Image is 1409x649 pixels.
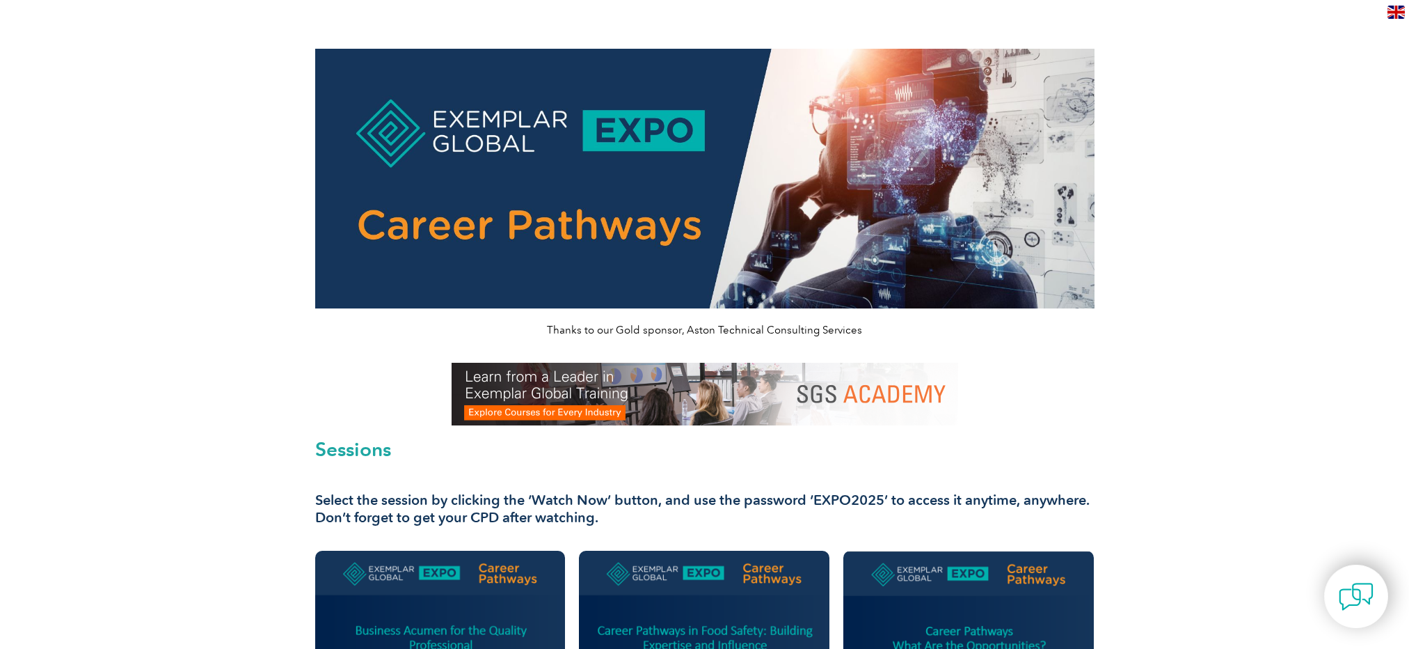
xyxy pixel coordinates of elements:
[1339,579,1374,614] img: contact-chat.png
[315,49,1094,308] img: career pathways
[1387,6,1405,19] img: en
[452,363,958,425] img: SGS
[315,322,1094,338] p: Thanks to our Gold sponsor, Aston Technical Consulting Services
[315,492,1094,526] h3: Select the session by clicking the ‘Watch Now’ button, and use the password ‘EXPO2025’ to access ...
[315,439,1094,459] h2: Sessions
